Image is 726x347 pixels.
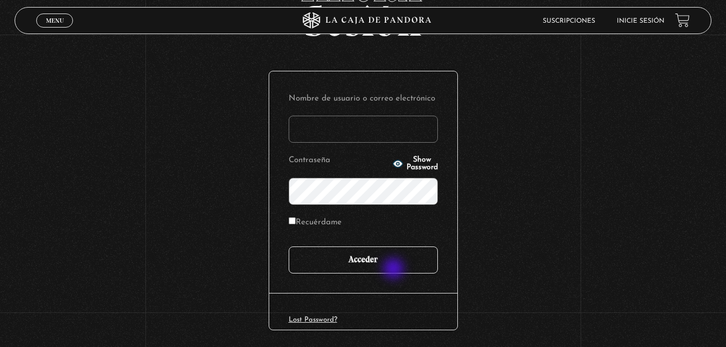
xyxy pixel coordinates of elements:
[289,215,342,231] label: Recuérdame
[42,26,68,34] span: Cerrar
[289,152,389,169] label: Contraseña
[46,17,64,24] span: Menu
[289,246,438,273] input: Acceder
[289,217,296,224] input: Recuérdame
[543,18,595,24] a: Suscripciones
[289,91,438,108] label: Nombre de usuario o correo electrónico
[289,316,337,323] a: Lost Password?
[617,18,664,24] a: Inicie sesión
[407,156,438,171] span: Show Password
[392,156,438,171] button: Show Password
[675,13,690,28] a: View your shopping cart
